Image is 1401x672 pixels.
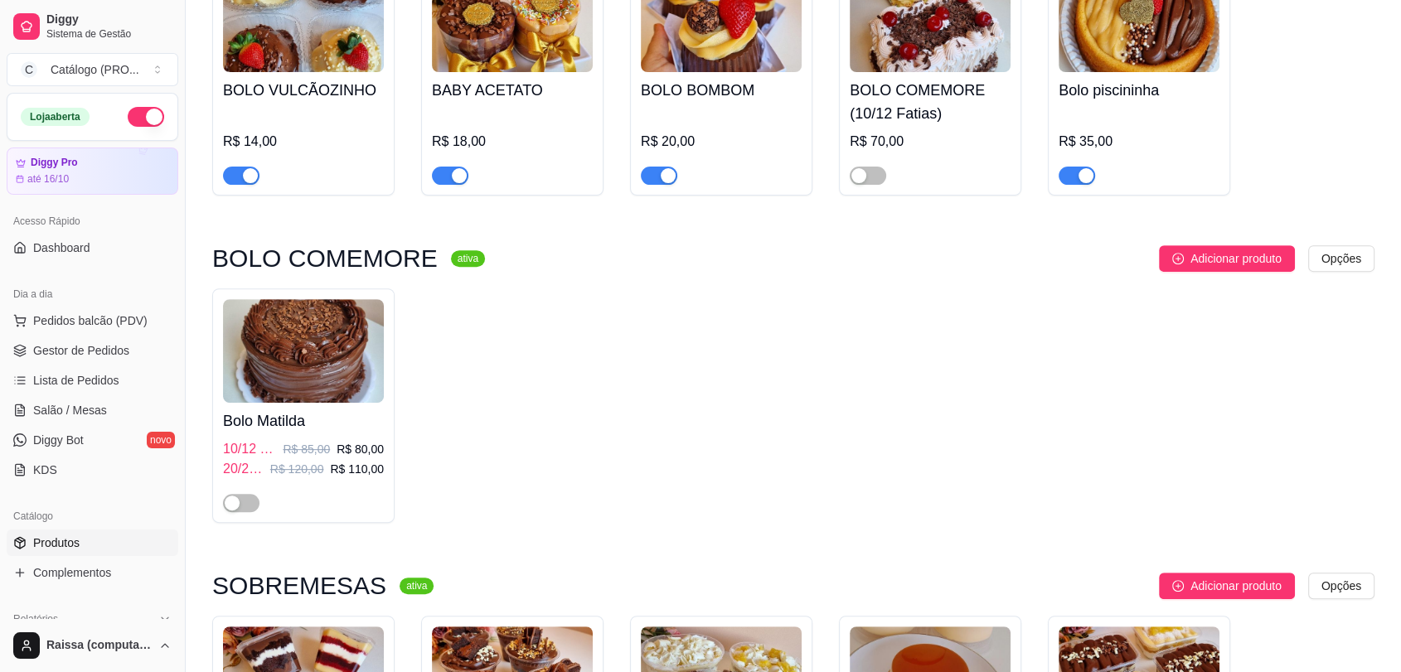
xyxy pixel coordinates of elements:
[33,239,90,256] span: Dashboard
[13,612,58,626] span: Relatórios
[27,172,69,186] article: até 16/10
[330,461,384,477] p: R$ 110,00
[7,281,178,307] div: Dia a dia
[7,208,178,234] div: Acesso Rápido
[33,564,111,581] span: Complementos
[7,503,178,529] div: Catálogo
[212,249,438,268] h3: BOLO COMEMORE
[7,307,178,334] button: Pedidos balcão (PDV)
[31,157,78,169] article: Diggy Pro
[7,529,178,556] a: Produtos
[223,439,279,459] span: 10/12 FATIAS
[33,462,57,478] span: KDS
[432,79,593,102] h4: BABY ACETATO
[1321,249,1361,268] span: Opções
[432,132,593,152] div: R$ 18,00
[850,79,1011,125] h4: BOLO COMEMORE (10/12 Fatias)
[223,459,267,479] span: 20/25 FATIAS
[21,108,90,126] div: Loja aberta
[7,626,178,665] button: Raissa (computador)
[7,559,178,586] a: Complementos
[33,312,148,329] span: Pedidos balcão (PDV)
[33,342,129,359] span: Gestor de Pedidos
[21,61,37,78] span: C
[46,27,172,41] span: Sistema de Gestão
[1321,577,1361,595] span: Opções
[51,61,139,78] div: Catálogo (PRO ...
[46,638,152,653] span: Raissa (computador)
[641,79,802,102] h4: BOLO BOMBOM
[223,299,384,403] img: product-image
[451,250,485,267] sup: ativa
[7,147,178,195] a: Diggy Proaté 16/10
[337,441,384,457] p: R$ 80,00
[7,427,178,453] a: Diggy Botnovo
[1059,132,1219,152] div: R$ 35,00
[46,12,172,27] span: Diggy
[1308,573,1374,599] button: Opções
[33,432,84,448] span: Diggy Bot
[270,461,324,477] p: R$ 120,00
[33,372,119,389] span: Lista de Pedidos
[1159,573,1295,599] button: Adicionar produto
[1172,580,1184,592] span: plus-circle
[1190,577,1282,595] span: Adicionar produto
[1308,245,1374,272] button: Opções
[400,578,434,594] sup: ativa
[1159,245,1295,272] button: Adicionar produto
[1059,79,1219,102] h4: Bolo piscininha
[223,132,384,152] div: R$ 14,00
[7,397,178,423] a: Salão / Mesas
[7,457,178,483] a: KDS
[850,132,1011,152] div: R$ 70,00
[1172,253,1184,264] span: plus-circle
[7,7,178,46] a: DiggySistema de Gestão
[7,53,178,86] button: Select a team
[33,402,107,418] span: Salão / Mesas
[7,367,178,394] a: Lista de Pedidos
[223,409,384,433] h4: Bolo Matilda
[128,107,164,127] button: Alterar Status
[641,132,802,152] div: R$ 20,00
[1190,249,1282,268] span: Adicionar produto
[7,234,178,261] a: Dashboard
[223,79,384,102] h4: BOLO VULCÃOZINHO
[212,576,386,596] h3: SOBREMESAS
[283,441,330,457] p: R$ 85,00
[7,337,178,364] a: Gestor de Pedidos
[33,534,80,551] span: Produtos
